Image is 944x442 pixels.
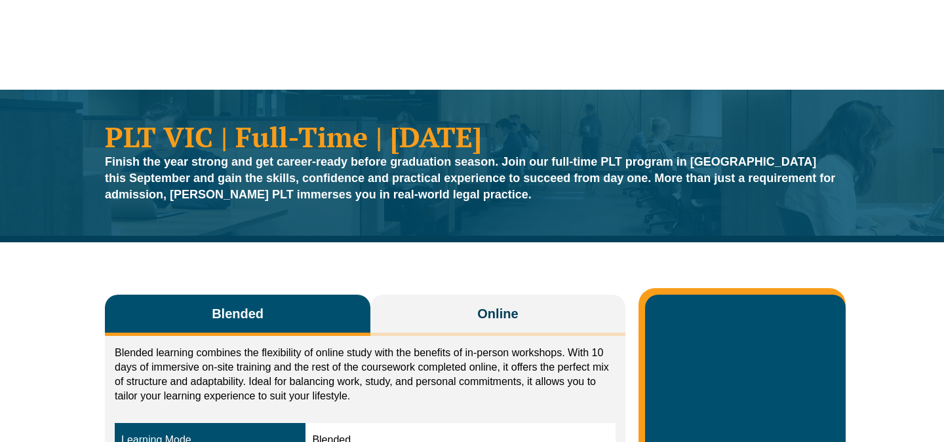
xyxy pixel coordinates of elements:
[105,155,835,201] strong: Finish the year strong and get career-ready before graduation season. Join our full-time PLT prog...
[105,122,839,151] h1: PLT VIC | Full-Time | [DATE]
[477,304,518,323] span: Online
[212,304,264,323] span: Blended
[115,346,616,403] p: Blended learning combines the flexibility of online study with the benefits of in-person workshop...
